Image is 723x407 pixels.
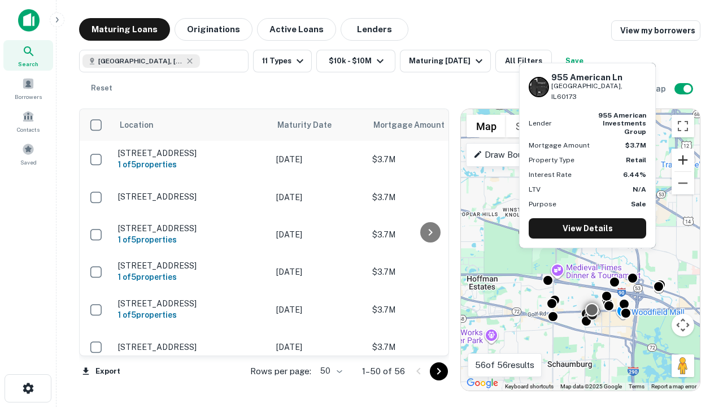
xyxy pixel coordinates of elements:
p: [DATE] [276,341,361,353]
p: [GEOGRAPHIC_DATA], IL60173 [551,81,646,102]
p: 1–50 of 56 [362,365,405,378]
button: Zoom out [672,172,694,194]
p: $3.7M [372,266,485,278]
span: Map data ©2025 Google [560,383,622,389]
strong: $3.7M [625,141,646,149]
button: 11 Types [253,50,312,72]
p: [STREET_ADDRESS] [118,342,265,352]
h6: 1 of 5 properties [118,158,265,171]
strong: Sale [631,200,646,208]
p: $3.7M [372,341,485,353]
p: [DATE] [276,191,361,203]
button: Originations [175,18,252,41]
p: Rows per page: [250,365,311,378]
p: [DATE] [276,266,361,278]
th: Maturity Date [271,109,367,141]
button: Show satellite imagery [506,115,562,137]
button: Zoom in [672,149,694,171]
p: 56 of 56 results [475,358,534,372]
span: Mortgage Amount [373,118,459,132]
span: Contacts [17,125,40,134]
p: $3.7M [372,191,485,203]
iframe: Chat Widget [667,317,723,371]
button: Lenders [341,18,408,41]
button: Keyboard shortcuts [505,383,554,391]
p: [STREET_ADDRESS] [118,298,265,309]
div: 0 0 [461,109,700,391]
p: Draw Boundary [473,148,544,162]
a: Report a map error [651,383,696,389]
h6: 955 American Ln [551,72,646,83]
button: Save your search to get updates of matches that match your search criteria. [556,50,593,72]
a: Contacts [3,106,53,136]
button: Toggle fullscreen view [672,115,694,137]
button: Go to next page [430,362,448,380]
div: Maturing [DATE] [409,54,486,68]
span: Maturity Date [277,118,346,132]
p: [DATE] [276,304,361,316]
a: View my borrowers [611,20,700,41]
strong: Retail [626,156,646,164]
button: Active Loans [257,18,336,41]
h6: 1 of 5 properties [118,271,265,283]
button: Export [79,363,123,380]
span: [GEOGRAPHIC_DATA], [GEOGRAPHIC_DATA] [98,56,183,66]
img: capitalize-icon.png [18,9,40,32]
p: [DATE] [276,153,361,166]
a: Borrowers [3,73,53,103]
p: Mortgage Amount [529,140,590,150]
p: LTV [529,184,541,194]
h6: 1 of 5 properties [118,233,265,246]
h6: 1 of 5 properties [118,309,265,321]
p: $3.7M [372,304,485,316]
strong: N/A [633,185,646,193]
th: Location [112,109,271,141]
a: Saved [3,138,53,169]
p: [STREET_ADDRESS] [118,261,265,271]
p: Interest Rate [529,170,572,180]
a: Search [3,40,53,71]
div: 50 [316,363,344,379]
strong: 955 american investments group [598,111,646,136]
button: Maturing [DATE] [400,50,491,72]
span: Search [18,59,38,68]
button: Reset [84,77,120,99]
th: Mortgage Amount [367,109,491,141]
button: All Filters [495,50,552,72]
span: Saved [20,158,37,167]
span: Borrowers [15,92,42,101]
p: Purpose [529,199,556,209]
a: Terms [629,383,644,389]
p: Property Type [529,155,574,165]
strong: 6.44% [623,171,646,179]
p: [STREET_ADDRESS] [118,192,265,202]
img: Google [464,376,501,391]
button: $10k - $10M [316,50,395,72]
span: Location [119,118,154,132]
p: $3.7M [372,153,485,166]
p: [STREET_ADDRESS] [118,148,265,158]
button: Show street map [467,115,506,137]
p: $3.7M [372,228,485,241]
p: [DATE] [276,228,361,241]
a: Open this area in Google Maps (opens a new window) [464,376,501,391]
a: View Details [529,218,646,239]
p: [STREET_ADDRESS] [118,223,265,233]
button: Maturing Loans [79,18,170,41]
p: Lender [529,118,552,128]
button: Map camera controls [672,314,694,336]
